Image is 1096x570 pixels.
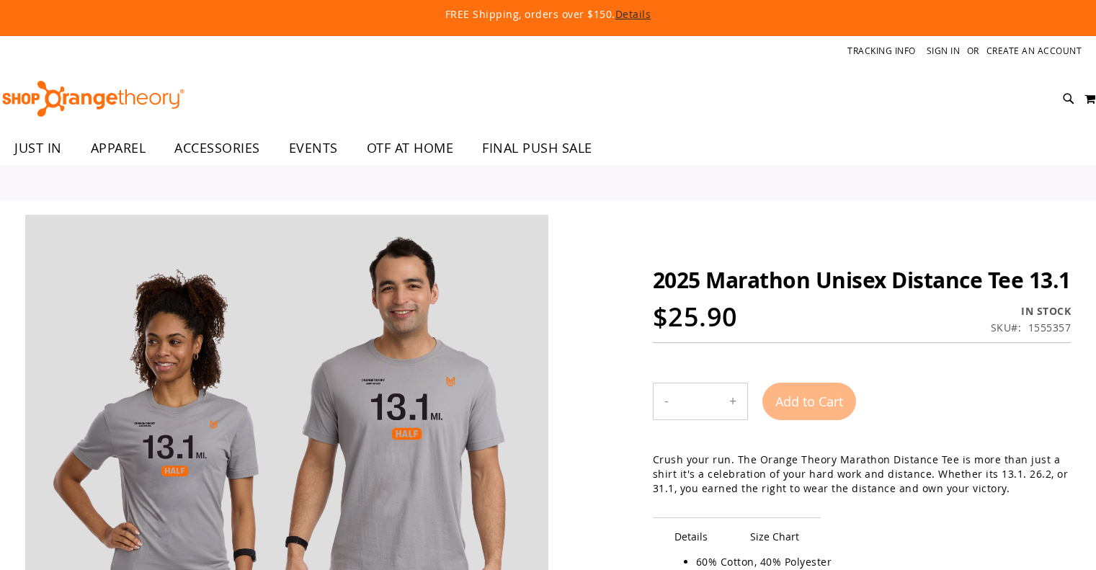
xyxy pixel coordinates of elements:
a: Create an Account [986,45,1082,57]
a: FINAL PUSH SALE [468,132,607,165]
a: Tracking Info [847,45,916,57]
span: Details [653,517,729,555]
p: Crush your run. The Orange Theory Marathon Distance Tee is more than just a shirt it's a celebrat... [653,453,1071,496]
span: $25.90 [653,299,738,334]
a: Details [615,7,651,21]
span: 2025 Marathon Unisex Distance Tee 13.1 [653,265,1071,295]
span: OTF AT HOME [367,132,454,164]
a: Sign In [927,45,961,57]
span: JUST IN [14,132,62,164]
a: EVENTS [275,132,352,165]
div: In stock [991,304,1072,319]
span: APPAREL [91,132,146,164]
div: 1555357 [1028,321,1072,335]
strong: SKU [991,321,1022,334]
button: Decrease product quantity [654,383,680,419]
a: ACCESSORIES [160,132,275,165]
p: FREE Shipping, orders over $150. [115,7,980,22]
span: ACCESSORIES [174,132,260,164]
span: EVENTS [289,132,338,164]
li: 60% Cotton, 40% Polyester [696,555,1056,569]
div: Availability [991,304,1072,319]
input: Product quantity [680,384,718,419]
span: Size Chart [729,517,821,555]
span: FINAL PUSH SALE [482,132,592,164]
button: Increase product quantity [718,383,747,419]
a: OTF AT HOME [352,132,468,165]
a: APPAREL [76,132,161,165]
